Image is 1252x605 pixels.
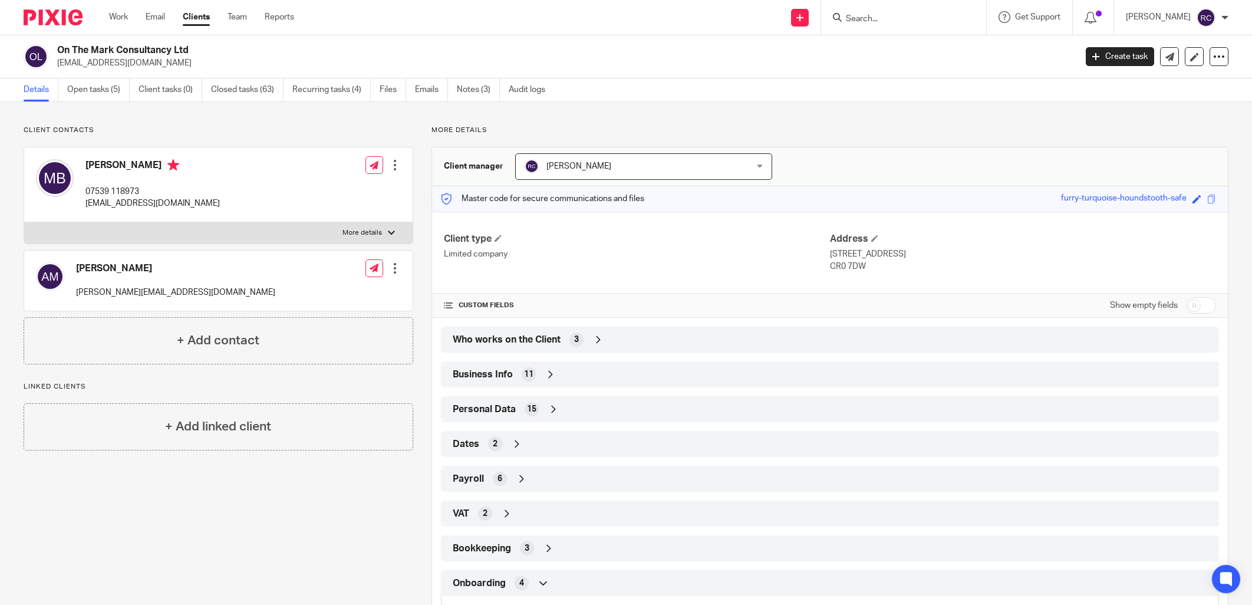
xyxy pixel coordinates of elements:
span: Personal Data [453,403,516,416]
h2: On The Mark Consultancy Ltd [57,44,866,57]
div: furry-turquoise-houndstooth-safe [1061,192,1187,206]
h4: [PERSON_NAME] [85,159,220,174]
img: svg%3E [1197,8,1215,27]
a: Email [146,11,165,23]
span: Who works on the Client [453,334,561,346]
span: Payroll [453,473,484,485]
p: Limited company [444,248,830,260]
span: VAT [453,508,469,520]
span: Get Support [1015,13,1060,21]
a: Create task [1086,47,1154,66]
span: 15 [527,403,536,415]
a: Client tasks (0) [139,78,202,101]
p: Linked clients [24,382,413,392]
span: Business Info [453,369,513,381]
a: Files [380,78,406,101]
p: More details [342,228,382,238]
span: [PERSON_NAME] [546,162,611,170]
img: svg%3E [36,262,64,291]
img: svg%3E [525,159,539,173]
span: Dates [453,438,479,451]
a: Notes (3) [457,78,500,101]
h4: [PERSON_NAME] [76,262,275,275]
a: Recurring tasks (4) [292,78,371,101]
h4: + Add linked client [165,417,271,436]
a: Details [24,78,58,101]
h4: CUSTOM FIELDS [444,301,830,310]
p: [EMAIL_ADDRESS][DOMAIN_NAME] [57,57,1068,69]
a: Open tasks (5) [67,78,130,101]
a: Emails [415,78,448,101]
span: 6 [497,473,502,485]
a: Audit logs [509,78,554,101]
span: 11 [524,369,533,380]
img: svg%3E [24,44,48,69]
p: More details [431,126,1228,135]
p: [PERSON_NAME] [1126,11,1191,23]
h3: Client manager [444,160,503,172]
a: Team [228,11,247,23]
span: Bookkeeping [453,542,511,555]
span: 3 [525,542,529,554]
h4: Client type [444,233,830,245]
p: Client contacts [24,126,413,135]
span: 2 [493,438,497,450]
img: svg%3E [36,159,74,197]
p: [STREET_ADDRESS] [830,248,1216,260]
a: Work [109,11,128,23]
span: 3 [574,334,579,346]
p: CR0 7DW [830,261,1216,272]
p: [PERSON_NAME][EMAIL_ADDRESS][DOMAIN_NAME] [76,287,275,298]
i: Primary [167,159,179,171]
label: Show empty fields [1110,300,1178,311]
h4: Address [830,233,1216,245]
a: Closed tasks (63) [211,78,284,101]
h4: + Add contact [177,331,259,350]
p: [EMAIL_ADDRESS][DOMAIN_NAME] [85,198,220,209]
p: 07539 118973 [85,186,220,198]
span: Onboarding [453,577,506,590]
p: Master code for secure communications and files [441,193,644,205]
a: Reports [265,11,294,23]
a: Clients [183,11,210,23]
input: Search [845,14,951,25]
img: Pixie [24,9,83,25]
span: 4 [519,577,524,589]
span: 2 [483,508,487,519]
